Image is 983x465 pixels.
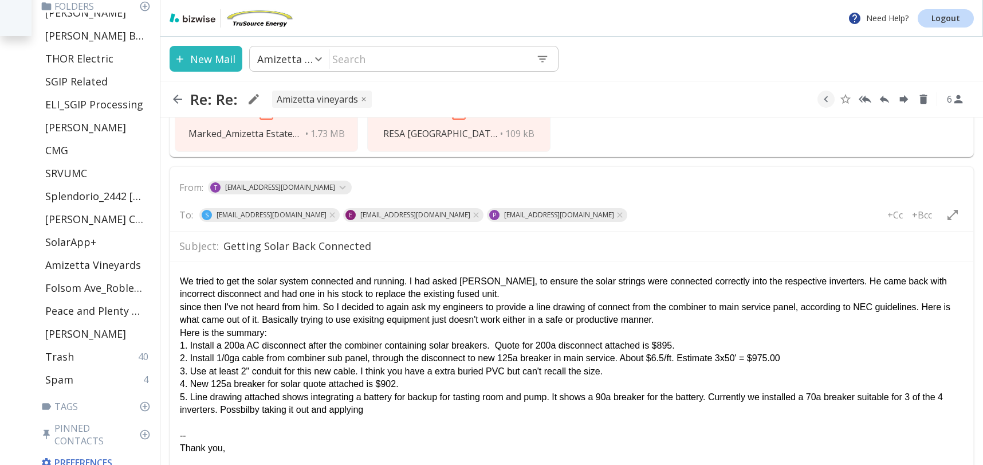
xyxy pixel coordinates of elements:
[848,11,909,25] p: Need Help?
[277,93,358,105] p: Amizetta Vineyards
[329,47,527,71] input: Search
[500,208,619,222] span: [EMAIL_ADDRESS][DOMAIN_NAME]
[214,181,217,194] p: T
[493,208,496,222] p: P
[45,373,73,386] p: Spam
[41,422,155,447] p: Pinned Contacts
[907,204,937,226] button: +Bcc
[41,185,155,208] div: Splendorio_2442 [GEOGRAPHIC_DATA]
[45,212,144,226] p: [PERSON_NAME] CPA Financial
[41,139,155,162] div: CMG
[500,127,534,140] span: • 109 kB
[179,181,203,194] p: From:
[45,166,87,180] p: SRVUMC
[41,116,155,139] div: [PERSON_NAME]
[41,276,155,299] div: Folsom Ave_Robleto
[856,91,874,108] button: Reply All
[41,70,155,93] div: SGIP Related
[208,181,352,194] div: T[EMAIL_ADDRESS][DOMAIN_NAME]
[45,75,108,88] p: SGIP Related
[138,350,153,363] p: 40
[45,304,144,318] p: Peace and Plenty Farms
[887,209,903,221] p: +Cc
[41,322,155,345] div: [PERSON_NAME]
[170,13,215,22] img: bizwise
[349,208,352,222] p: E
[912,209,932,221] p: +Bcc
[41,368,155,391] div: Spam4
[918,9,974,28] a: Logout
[41,208,155,230] div: [PERSON_NAME] CPA Financial
[41,1,155,24] div: [PERSON_NAME]
[41,47,155,70] div: THOR Electric
[947,93,952,105] p: 6
[41,345,155,368] div: Trash40
[876,91,893,108] button: Reply
[179,209,193,221] p: To:
[45,29,144,42] p: [PERSON_NAME] Batteries
[45,6,126,19] p: [PERSON_NAME]
[383,127,498,140] span: RESA [GEOGRAPHIC_DATA][PERSON_NAME] Quote 48564.pdf
[225,9,294,28] img: TruSource Energy, Inc.
[170,46,242,72] button: New Mail
[915,91,932,108] button: Delete
[487,208,627,222] div: P[EMAIL_ADDRESS][DOMAIN_NAME]
[41,24,155,47] div: [PERSON_NAME] Batteries
[45,281,144,295] p: Folsom Ave_Robleto
[257,52,317,66] p: Amizetta Vineyards
[41,230,155,253] div: SolarApp+
[343,208,483,222] div: E[EMAIL_ADDRESS][DOMAIN_NAME]
[41,299,155,322] div: Peace and Plenty Farms
[45,143,68,157] p: CMG
[45,235,96,249] p: SolarApp+
[212,208,331,222] span: [EMAIL_ADDRESS][DOMAIN_NAME]
[942,85,969,113] button: See Participants
[45,350,74,364] p: Trash
[45,258,141,272] p: Amizetta Vineyards
[190,90,238,108] h2: Re: Re:
[305,127,345,140] span: • 1.73 MB
[41,93,155,116] div: ELI_SGIP Processing
[45,189,144,203] p: Splendorio_2442 [GEOGRAPHIC_DATA]
[221,181,340,194] span: [EMAIL_ADDRESS][DOMAIN_NAME]
[205,208,209,222] p: S
[41,162,155,185] div: SRVUMC
[931,14,960,22] p: Logout
[45,327,126,341] p: [PERSON_NAME]
[45,97,143,111] p: ELI_SGIP Processing
[895,91,913,108] button: Forward
[45,120,126,134] p: [PERSON_NAME]
[41,400,155,413] p: Tags
[199,208,340,222] div: S[EMAIL_ADDRESS][DOMAIN_NAME]
[356,208,475,222] span: [EMAIL_ADDRESS][DOMAIN_NAME]
[188,127,303,140] span: Marked_Amizetta Estates Solar Drawings (1).pdf
[143,373,153,386] p: 4
[883,204,907,226] button: +Cc
[179,239,219,253] p: Subject:
[41,253,155,276] div: Amizetta Vineyards
[45,52,113,65] p: THOR Electric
